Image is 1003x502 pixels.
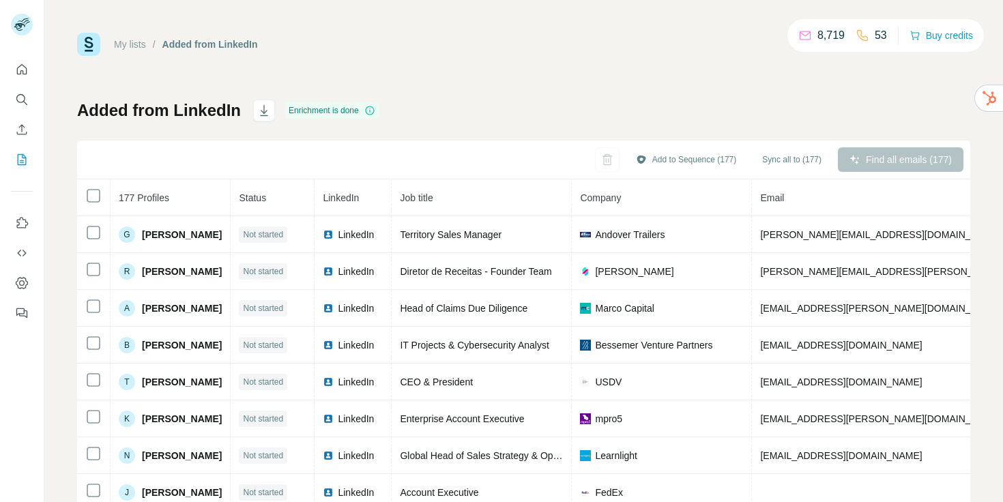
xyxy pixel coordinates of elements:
span: LinkedIn [338,265,374,278]
button: Sync all to (177) [753,149,831,170]
div: Enrichment is done [285,102,379,119]
span: FedEx [595,486,622,499]
span: Not started [243,413,283,425]
button: Dashboard [11,271,33,295]
span: LinkedIn [338,301,374,315]
span: Global Head of Sales Strategy & Operations [400,450,587,461]
img: LinkedIn logo [323,340,334,351]
span: [EMAIL_ADDRESS][DOMAIN_NAME] [760,340,922,351]
span: [PERSON_NAME] [142,486,222,499]
img: LinkedIn logo [323,376,334,387]
button: Use Surfe API [11,241,33,265]
div: A [119,300,135,316]
span: LinkedIn [338,449,374,462]
button: Quick start [11,57,33,82]
div: J [119,484,135,501]
img: LinkedIn logo [323,303,334,314]
span: USDV [595,375,622,389]
button: Search [11,87,33,112]
div: R [119,263,135,280]
img: company-logo [580,266,591,277]
img: company-logo [580,376,591,387]
img: LinkedIn logo [323,487,334,498]
span: Enterprise Account Executive [400,413,524,424]
span: LinkedIn [338,228,374,241]
span: LinkedIn [323,192,359,203]
span: [PERSON_NAME][EMAIL_ADDRESS][DOMAIN_NAME] [760,229,1000,240]
img: company-logo [580,340,591,351]
div: K [119,411,135,427]
span: [EMAIL_ADDRESS][DOMAIN_NAME] [760,450,922,461]
span: Head of Claims Due Diligence [400,303,527,314]
span: Not started [243,228,283,241]
img: company-logo [580,487,591,498]
span: 177 Profiles [119,192,169,203]
button: Feedback [11,301,33,325]
span: Account Executive [400,487,478,498]
div: T [119,374,135,390]
span: [PERSON_NAME] [142,449,222,462]
span: Diretor de Receitas - Founder Team [400,266,551,277]
img: company-logo [580,229,591,240]
span: mpro5 [595,412,622,426]
span: Territory Sales Manager [400,229,501,240]
span: Learnlight [595,449,637,462]
button: Use Surfe on LinkedIn [11,211,33,235]
img: Surfe Logo [77,33,100,56]
span: Not started [243,449,283,462]
li: / [153,38,156,51]
span: Not started [243,302,283,314]
span: LinkedIn [338,486,374,499]
span: Status [239,192,266,203]
span: Not started [243,376,283,388]
span: LinkedIn [338,375,374,389]
p: 8,719 [817,27,845,44]
span: Andover Trailers [595,228,665,241]
h1: Added from LinkedIn [77,100,241,121]
span: Email [760,192,784,203]
img: LinkedIn logo [323,266,334,277]
span: [EMAIL_ADDRESS][PERSON_NAME][DOMAIN_NAME] [760,413,1000,424]
div: Added from LinkedIn [162,38,258,51]
span: [PERSON_NAME] [142,375,222,389]
span: [PERSON_NAME] [142,301,222,315]
span: Not started [243,486,283,499]
img: LinkedIn logo [323,450,334,461]
img: company-logo [580,413,591,424]
span: CEO & President [400,376,473,387]
button: Enrich CSV [11,117,33,142]
span: [PERSON_NAME] [142,338,222,352]
span: Job title [400,192,433,203]
span: [PERSON_NAME] [142,412,222,426]
span: [EMAIL_ADDRESS][DOMAIN_NAME] [760,376,922,387]
div: N [119,447,135,464]
div: B [119,337,135,353]
p: 53 [875,27,887,44]
span: IT Projects & Cybersecurity Analyst [400,340,549,351]
span: [PERSON_NAME] [142,228,222,241]
span: Sync all to (177) [762,153,822,166]
span: Bessemer Venture Partners [595,338,712,352]
span: Marco Capital [595,301,654,315]
img: LinkedIn logo [323,413,334,424]
a: My lists [114,39,146,50]
img: company-logo [580,450,591,461]
span: [EMAIL_ADDRESS][PERSON_NAME][DOMAIN_NAME] [760,303,1000,314]
span: Not started [243,265,283,278]
span: LinkedIn [338,412,374,426]
button: Add to Sequence (177) [626,149,746,170]
button: Buy credits [910,26,973,45]
span: LinkedIn [338,338,374,352]
img: LinkedIn logo [323,229,334,240]
img: company-logo [580,303,591,314]
span: [PERSON_NAME] [595,265,673,278]
span: [PERSON_NAME] [142,265,222,278]
div: G [119,226,135,243]
button: My lists [11,147,33,172]
span: Not started [243,339,283,351]
span: Company [580,192,621,203]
